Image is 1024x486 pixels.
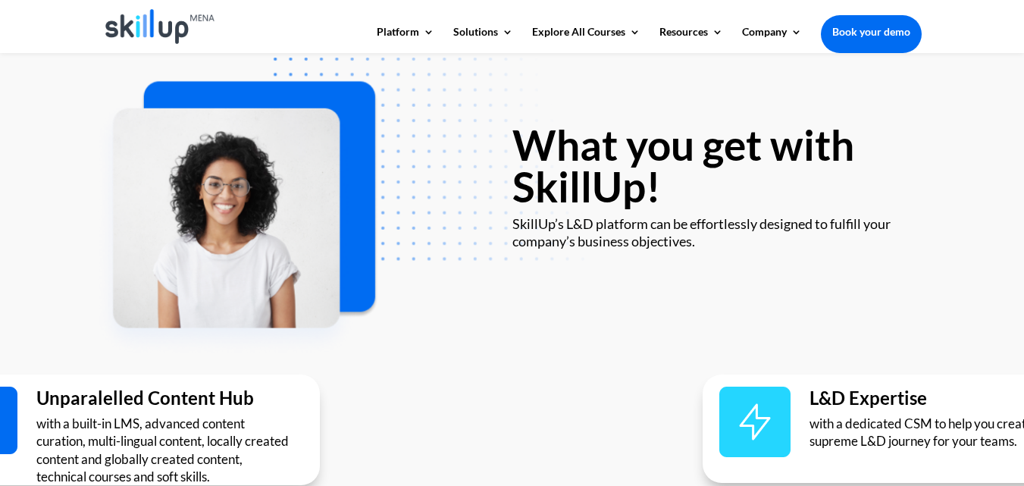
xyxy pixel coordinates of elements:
h2: What you get with SkillUp! [512,124,922,215]
img: Why SkillUp MENA [92,57,584,359]
h2: Unparalelled Content Hub [36,389,295,415]
img: CSM - Skillup [719,387,791,457]
a: Book your demo [821,15,922,49]
a: Company [742,27,802,52]
img: Skillup Mena [105,9,215,44]
a: Platform [377,27,434,52]
a: Solutions [453,27,513,52]
div: SkillUp’s L&D platform can be effortlessly designed to fulfill your company’s business objectives. [512,215,922,251]
a: Explore All Courses [532,27,640,52]
p: with a built-in LMS, advanced content curation, multi-lingual content, locally created content an... [36,415,295,486]
a: Resources [659,27,723,52]
iframe: Chat Widget [772,322,1024,486]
